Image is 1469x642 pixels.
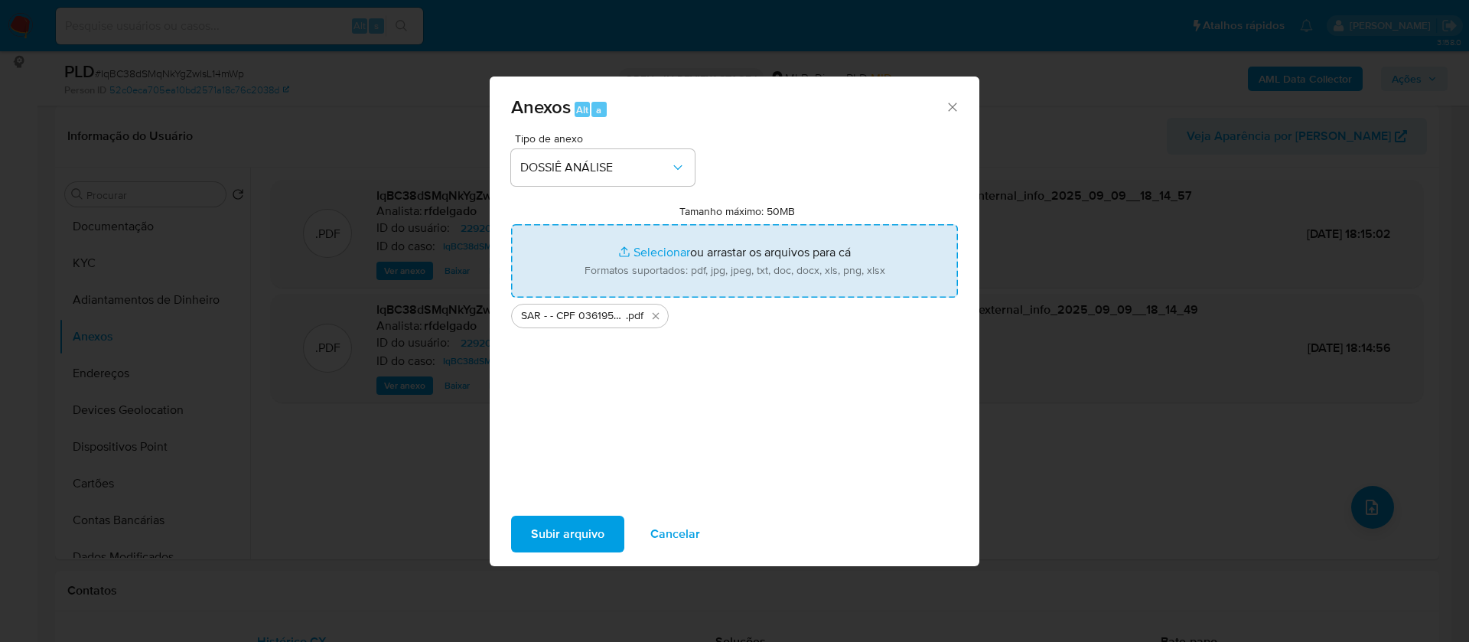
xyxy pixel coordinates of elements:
[515,133,699,144] span: Tipo de anexo
[511,149,695,186] button: DOSSIÊ ANÁLISE
[511,93,571,120] span: Anexos
[596,103,601,117] span: a
[521,308,626,324] span: SAR - - CPF 03619537127 - [PERSON_NAME]
[647,307,665,325] button: Excluir SAR - - CPF 03619537127 - MANARA FREITAS MAIA.pdf
[576,103,588,117] span: Alt
[626,308,643,324] span: .pdf
[945,99,959,113] button: Fechar
[511,516,624,552] button: Subir arquivo
[511,298,958,328] ul: Arquivos selecionados
[531,517,604,551] span: Subir arquivo
[520,160,670,175] span: DOSSIÊ ANÁLISE
[630,516,720,552] button: Cancelar
[679,204,795,218] label: Tamanho máximo: 50MB
[650,517,700,551] span: Cancelar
